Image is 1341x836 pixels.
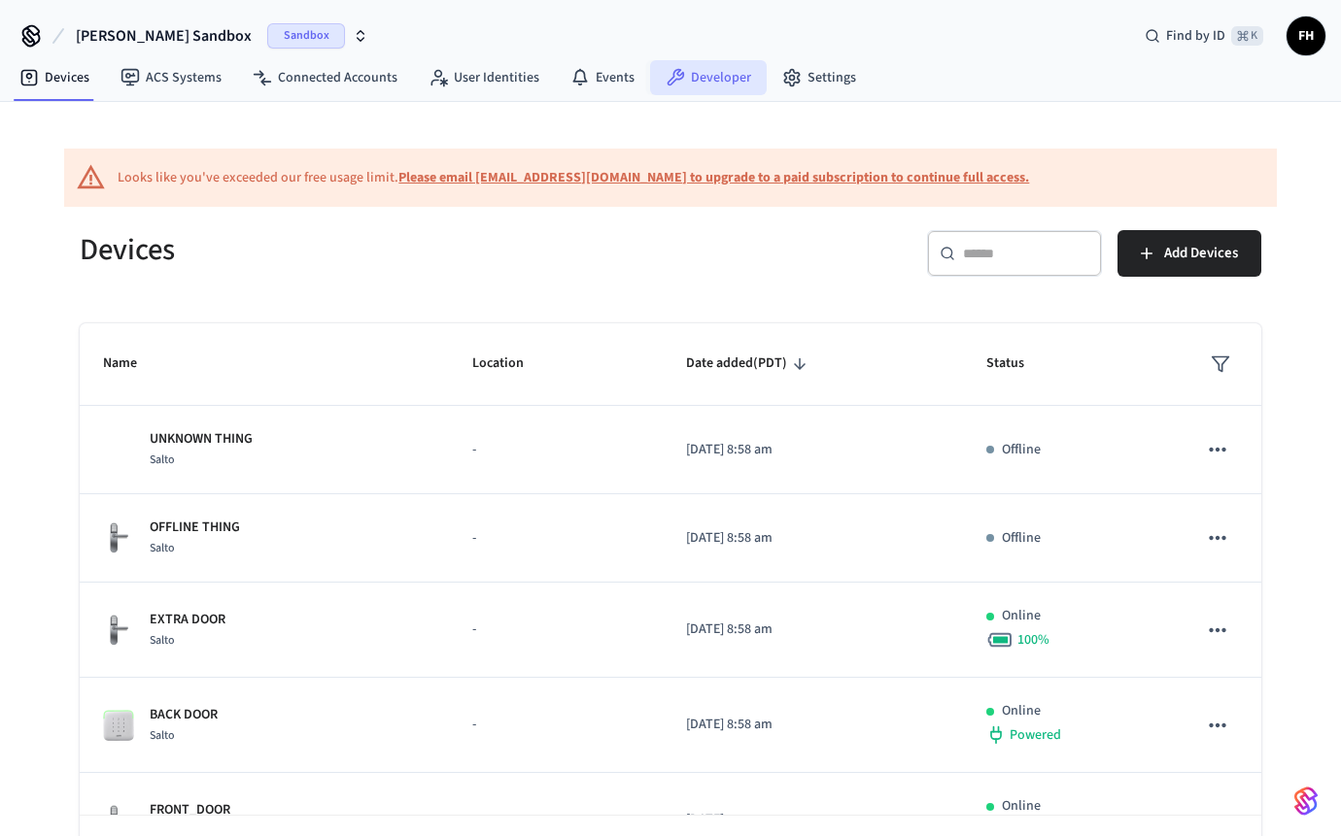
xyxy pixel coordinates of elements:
[472,528,639,549] p: -
[1002,606,1041,626] p: Online
[1002,528,1041,549] p: Offline
[686,349,812,379] span: Date added(PDT)
[1129,18,1279,53] div: Find by ID⌘ K
[150,632,175,649] span: Salto
[105,60,237,95] a: ACS Systems
[103,349,162,379] span: Name
[1002,796,1041,817] p: Online
[1231,26,1263,46] span: ⌘ K
[398,168,1029,187] a: Please email [EMAIL_ADDRESS][DOMAIN_NAME] to upgrade to a paid subscription to continue full access.
[80,230,659,270] h5: Devices
[103,614,134,647] img: salto_escutcheon_pin
[150,705,218,725] p: BACK DOOR
[237,60,413,95] a: Connected Accounts
[472,440,639,460] p: -
[686,810,940,830] p: [DATE] 8:58 am
[4,60,105,95] a: Devices
[472,619,639,640] p: -
[472,715,639,735] p: -
[1017,630,1049,650] span: 100 %
[1166,26,1225,46] span: Find by ID
[150,610,225,630] p: EXTRA DOOR
[686,528,940,549] p: [DATE] 8:58 am
[1294,786,1318,817] img: SeamLogoGradient.69752ec5.svg
[150,429,253,450] p: UNKNOWN THING
[472,810,639,830] p: -
[686,619,940,640] p: [DATE] 8:58 am
[650,60,767,95] a: Developer
[1117,230,1261,277] button: Add Devices
[103,521,134,554] img: salto_escutcheon_pin
[986,349,1049,379] span: Status
[472,349,549,379] span: Location
[76,24,252,48] span: [PERSON_NAME] Sandbox
[1164,241,1238,266] span: Add Devices
[1010,725,1061,745] span: Powered
[103,710,134,741] img: salto_wallreader_pin
[1289,18,1324,53] span: FH
[150,727,175,744] span: Salto
[1002,701,1041,721] p: Online
[413,60,555,95] a: User Identities
[767,60,872,95] a: Settings
[150,800,230,820] p: FRONT_DOOR
[1287,17,1325,55] button: FH
[150,451,175,468] span: Salto
[555,60,650,95] a: Events
[118,168,1029,188] div: Looks like you've exceeded our free usage limit.
[686,440,940,460] p: [DATE] 8:58 am
[267,23,345,49] span: Sandbox
[150,518,240,538] p: OFFLINE THING
[150,540,175,556] span: Salto
[686,715,940,735] p: [DATE] 8:58 am
[1002,440,1041,460] p: Offline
